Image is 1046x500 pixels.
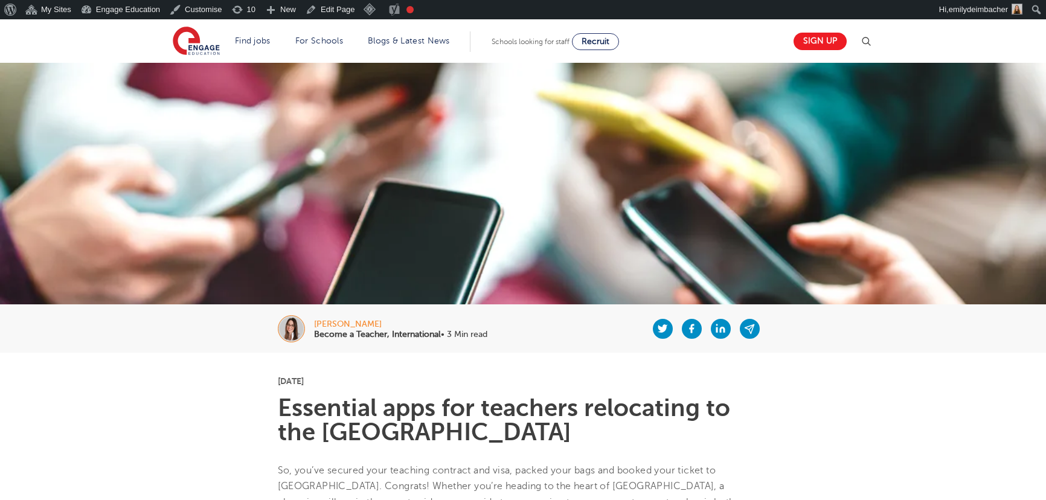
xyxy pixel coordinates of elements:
span: Schools looking for staff [492,37,570,46]
h1: Essential apps for teachers relocating to the [GEOGRAPHIC_DATA] [278,396,769,444]
a: Find jobs [235,36,271,45]
div: Focus keyphrase not set [406,6,414,13]
a: For Schools [295,36,343,45]
b: Become a Teacher, International [314,330,441,339]
a: Recruit [572,33,619,50]
img: Engage Education [173,27,220,57]
a: Sign up [794,33,847,50]
div: [PERSON_NAME] [314,320,487,329]
p: [DATE] [278,377,769,385]
a: Blogs & Latest News [368,36,450,45]
span: Recruit [582,37,609,46]
span: emilydeimbacher [949,5,1008,14]
p: • 3 Min read [314,330,487,339]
